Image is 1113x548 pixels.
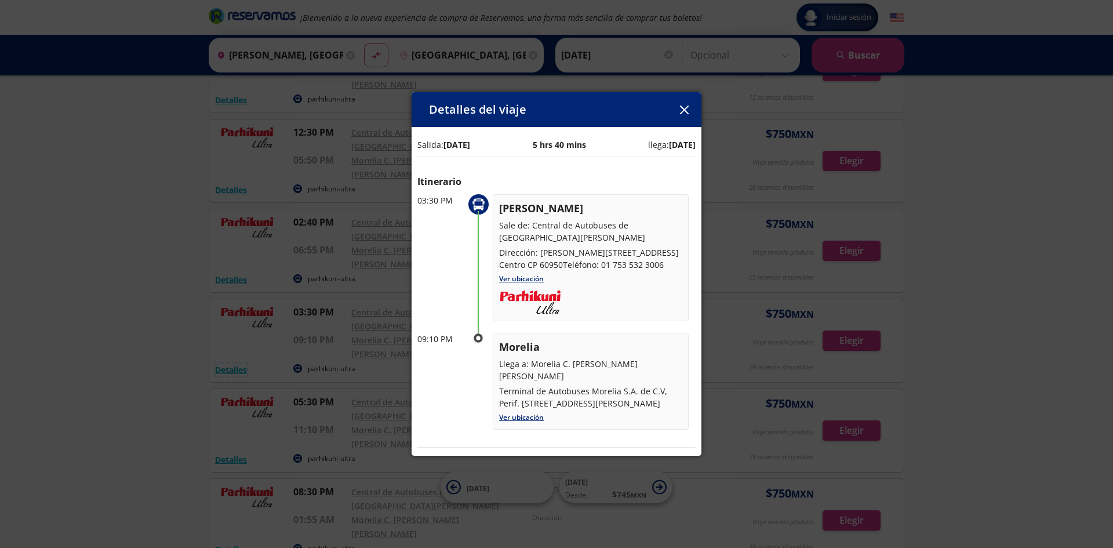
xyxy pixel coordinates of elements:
b: [DATE] [443,139,470,150]
p: 09:10 PM [417,333,464,345]
p: Llega a: Morelia C. [PERSON_NAME] [PERSON_NAME] [499,358,682,382]
b: [DATE] [669,139,696,150]
p: Itinerario [417,175,696,188]
a: Ver ubicación [499,412,544,422]
p: Morelia [499,339,682,355]
a: Ver ubicación [499,274,544,284]
img: Ultra.png [499,288,561,315]
p: Dirección: [PERSON_NAME][STREET_ADDRESS] Centro CP 60950Teléfono: 01 753 532 3006 [499,246,682,271]
p: Detalles del viaje [429,101,526,118]
p: [PERSON_NAME] [499,201,682,216]
p: Terminal de Autobuses Morelia S.A. de C.V, Perif. [STREET_ADDRESS][PERSON_NAME] [499,385,682,409]
p: 03:30 PM [417,194,464,206]
p: 5 hrs 40 mins [533,139,586,151]
p: llega: [648,139,696,151]
p: Sale de: Central de Autobuses de [GEOGRAPHIC_DATA][PERSON_NAME] [499,219,682,244]
p: Salida: [417,139,470,151]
